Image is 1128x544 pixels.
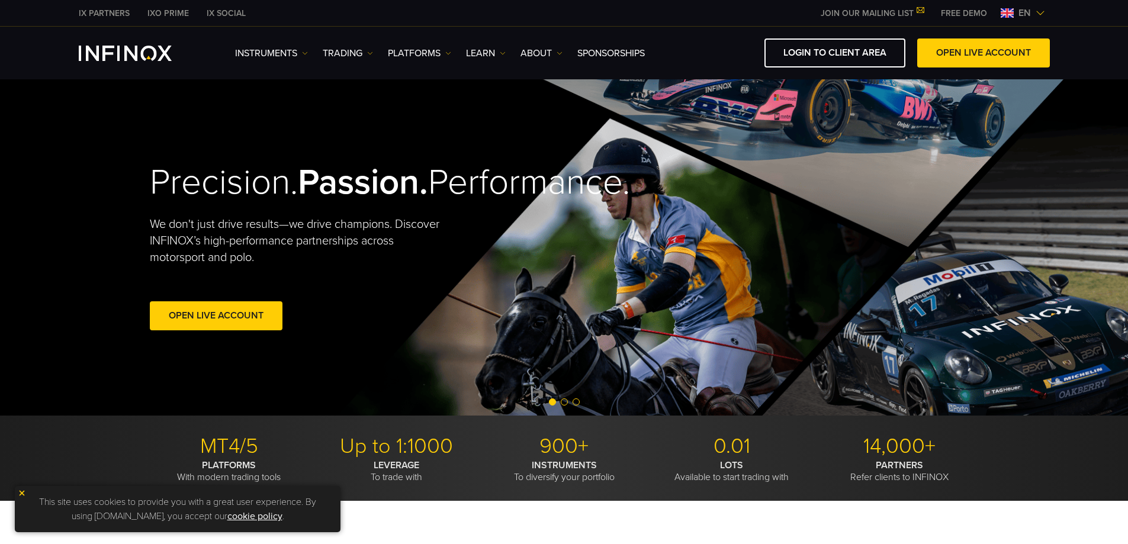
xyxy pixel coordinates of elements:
[139,7,198,20] a: INFINOX
[485,433,644,459] p: 900+
[549,398,556,405] span: Go to slide 1
[812,8,932,18] a: JOIN OUR MAILING LIST
[198,7,255,20] a: INFINOX
[150,216,448,266] p: We don't just drive results—we drive champions. Discover INFINOX’s high-performance partnerships ...
[820,459,979,483] p: Refer clients to INFINOX
[235,46,308,60] a: Instruments
[876,459,923,471] strong: PARTNERS
[317,433,476,459] p: Up to 1:1000
[764,38,905,67] a: LOGIN TO CLIENT AREA
[150,433,308,459] p: MT4/5
[573,398,580,405] span: Go to slide 3
[227,510,282,522] a: cookie policy
[561,398,568,405] span: Go to slide 2
[653,433,811,459] p: 0.01
[323,46,373,60] a: TRADING
[374,459,419,471] strong: LEVERAGE
[532,459,597,471] strong: INSTRUMENTS
[70,7,139,20] a: INFINOX
[202,459,256,471] strong: PLATFORMS
[466,46,506,60] a: Learn
[21,492,335,526] p: This site uses cookies to provide you with a great user experience. By using [DOMAIN_NAME], you a...
[653,459,811,483] p: Available to start trading with
[150,301,282,330] a: Open Live Account
[388,46,451,60] a: PLATFORMS
[520,46,563,60] a: ABOUT
[577,46,645,60] a: SPONSORSHIPS
[720,459,743,471] strong: LOTS
[317,459,476,483] p: To trade with
[820,433,979,459] p: 14,000+
[18,489,26,497] img: yellow close icon
[932,7,996,20] a: INFINOX MENU
[1014,6,1036,20] span: en
[79,46,200,61] a: INFINOX Logo
[298,161,428,204] strong: Passion.
[917,38,1050,67] a: OPEN LIVE ACCOUNT
[150,161,523,204] h2: Precision. Performance.
[150,459,308,483] p: With modern trading tools
[485,459,644,483] p: To diversify your portfolio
